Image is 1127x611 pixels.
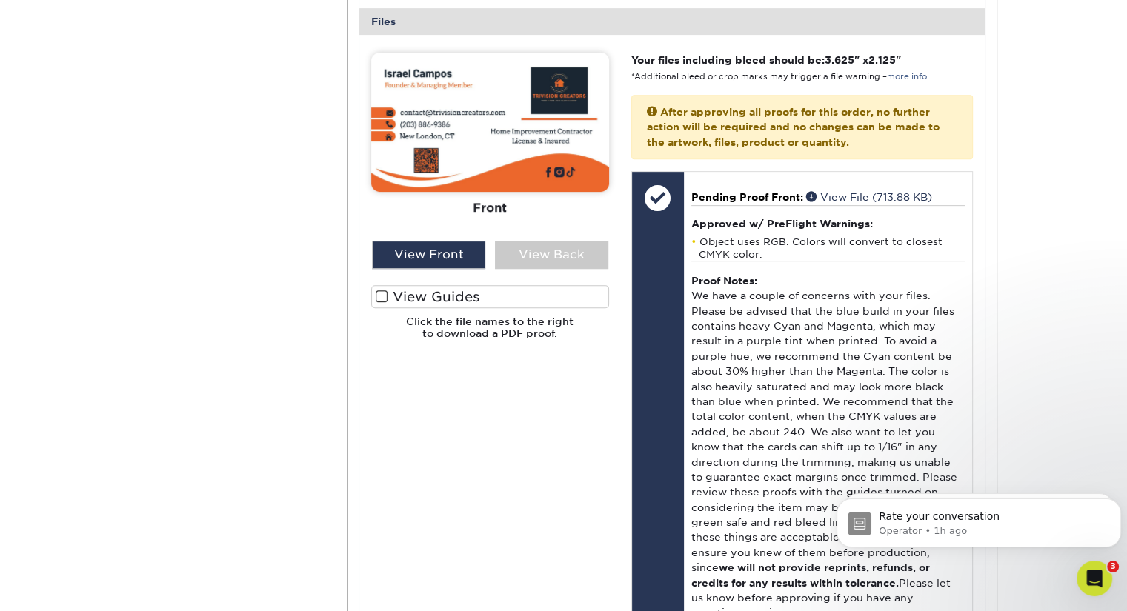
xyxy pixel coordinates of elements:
span: 3 [1107,561,1119,572]
span: 2.125 [868,54,896,66]
h6: Click the file names to the right to download a PDF proof. [371,315,609,352]
span: 3.625 [825,54,854,66]
div: Front [371,192,609,224]
h4: Approved w/ PreFlight Warnings: [691,218,965,230]
strong: Proof Notes: [691,275,757,287]
div: View Front [372,241,485,269]
small: *Additional bleed or crop marks may trigger a file warning – [631,72,927,81]
a: View File (713.88 KB) [806,191,932,203]
label: View Guides [371,285,609,308]
li: Object uses RGB. Colors will convert to closest CMYK color. [691,236,965,261]
iframe: Intercom live chat [1077,561,1112,596]
strong: Your files including bleed should be: " x " [631,54,901,66]
b: we will not provide reprints, refunds, or credits for any results within tolerance. [691,561,930,588]
a: more info [887,72,927,81]
div: View Back [495,241,608,269]
strong: After approving all proofs for this order, no further action will be required and no changes can ... [647,106,940,148]
iframe: Intercom notifications message [831,467,1127,571]
span: Pending Proof Front: [691,191,803,203]
div: Files [359,8,985,35]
